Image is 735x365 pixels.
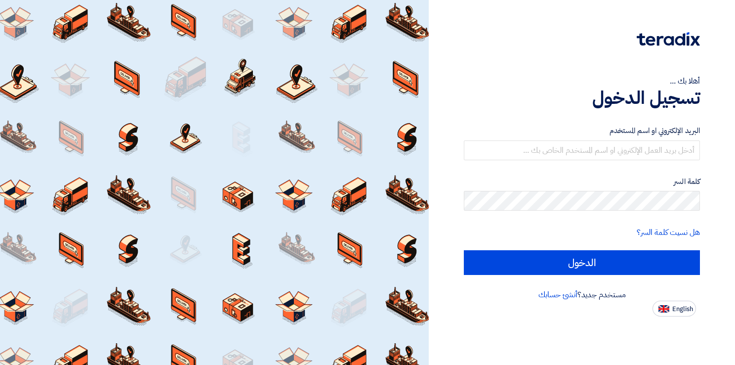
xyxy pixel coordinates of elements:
[637,227,700,238] a: هل نسيت كلمة السر؟
[658,305,669,313] img: en-US.png
[637,32,700,46] img: Teradix logo
[464,87,700,109] h1: تسجيل الدخول
[464,289,700,301] div: مستخدم جديد؟
[653,301,696,317] button: English
[672,306,693,313] span: English
[464,176,700,187] label: كلمة السر
[464,75,700,87] div: أهلا بك ...
[464,140,700,160] input: أدخل بريد العمل الإلكتروني او اسم المستخدم الخاص بك ...
[464,125,700,137] label: البريد الإلكتروني او اسم المستخدم
[464,250,700,275] input: الدخول
[538,289,577,301] a: أنشئ حسابك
